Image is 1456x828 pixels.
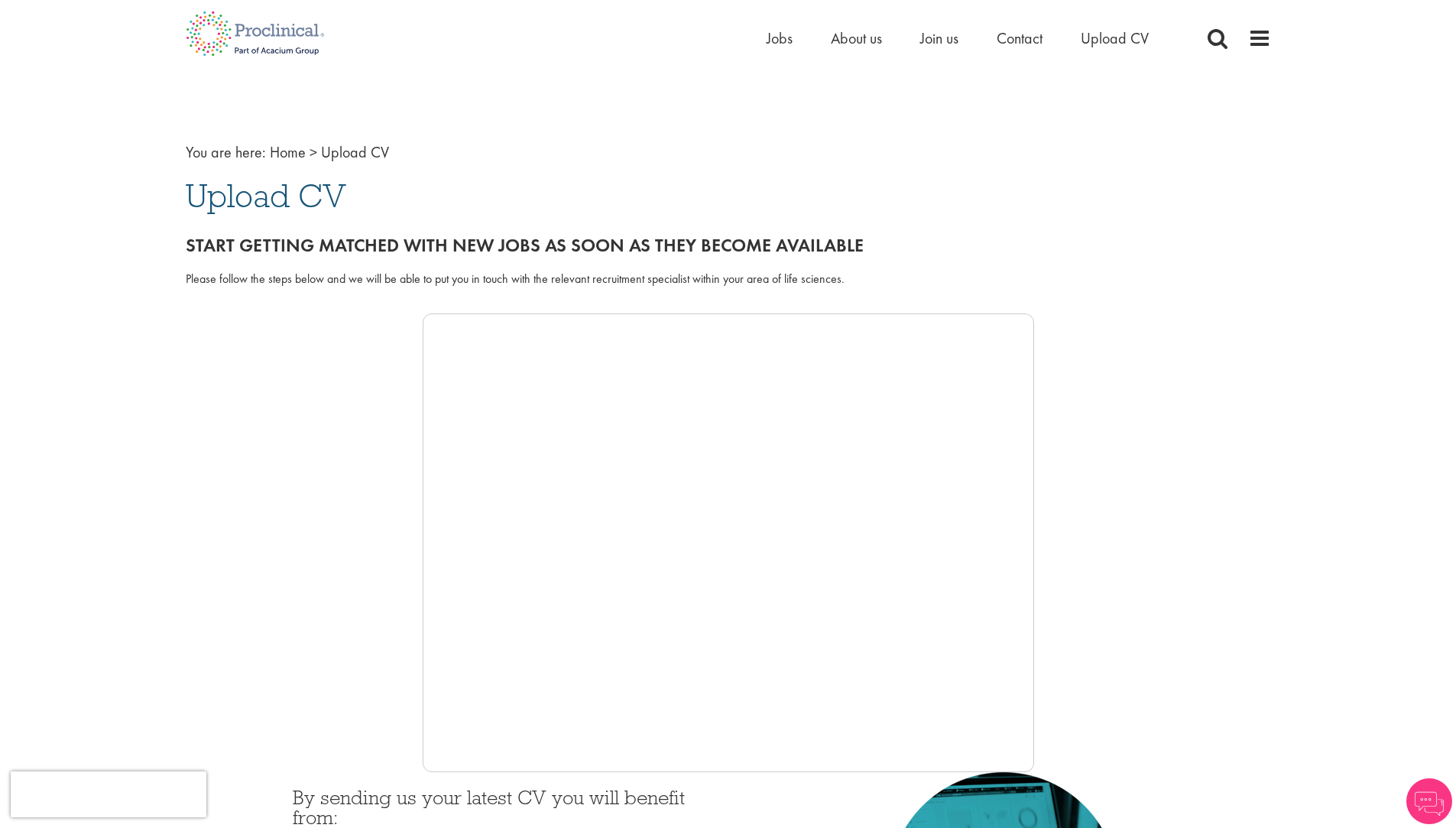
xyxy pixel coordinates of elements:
a: Join us [920,28,958,48]
a: Jobs [767,28,793,48]
div: Please follow the steps below and we will be able to put you in touch with the relevant recruitme... [186,271,1271,288]
span: > [310,142,317,162]
span: Upload CV [186,175,346,216]
h2: Start getting matched with new jobs as soon as they become available [186,235,1271,255]
a: About us [831,28,882,48]
img: Chatbot [1406,778,1452,824]
a: Contact [997,28,1043,48]
iframe: reCAPTCHA [11,771,206,817]
span: You are here: [186,142,266,162]
a: Upload CV [1081,28,1149,48]
span: Upload CV [321,142,389,162]
a: breadcrumb link [270,142,306,162]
